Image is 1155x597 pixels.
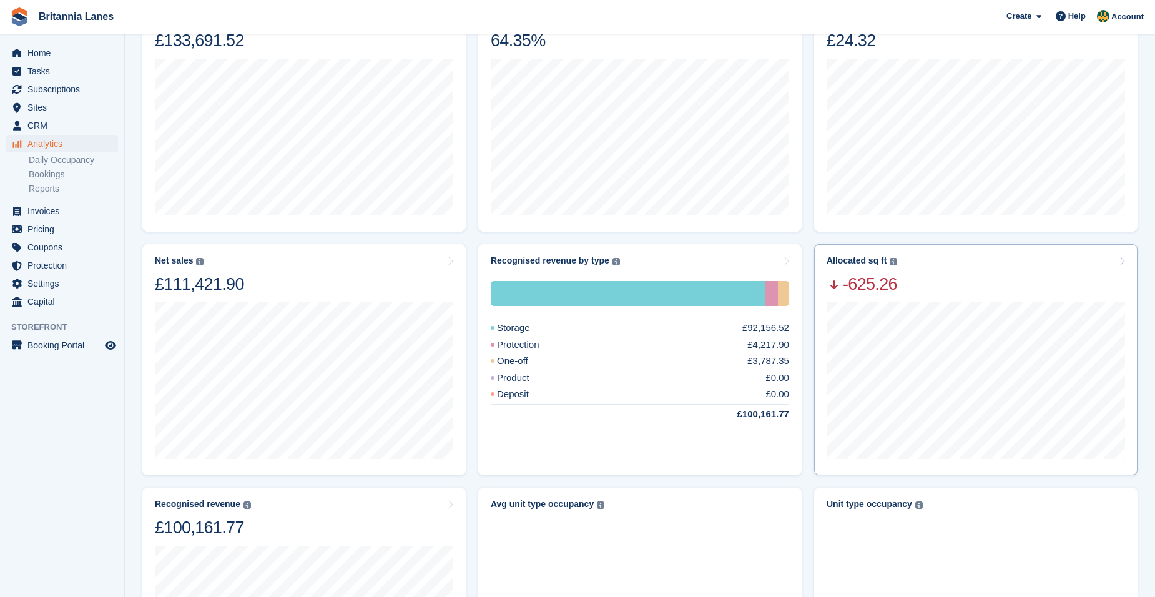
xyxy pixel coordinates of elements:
[612,258,620,265] img: icon-info-grey-7440780725fd019a000dd9b08b2336e03edf1995a4989e88bcd33f0948082b44.svg
[27,117,102,134] span: CRM
[491,371,559,385] div: Product
[827,30,893,51] div: £24.32
[10,7,29,26] img: stora-icon-8386f47178a22dfd0bd8f6a31ec36ba5ce8667c1dd55bd0f319d3a0aa187defe.svg
[27,257,102,274] span: Protection
[6,62,118,80] a: menu
[6,337,118,354] a: menu
[27,81,102,98] span: Subscriptions
[827,274,897,295] span: -625.26
[491,30,548,51] div: 64.35%
[27,202,102,220] span: Invoices
[6,220,118,238] a: menu
[491,499,594,510] div: Avg unit type occupancy
[155,517,251,538] div: £100,161.77
[27,275,102,292] span: Settings
[491,387,559,402] div: Deposit
[1068,10,1086,22] span: Help
[1111,11,1144,23] span: Account
[34,6,119,27] a: Britannia Lanes
[27,239,102,256] span: Coupons
[29,183,118,195] a: Reports
[6,135,118,152] a: menu
[747,338,789,352] div: £4,217.90
[6,202,118,220] a: menu
[155,274,244,295] div: £111,421.90
[27,135,102,152] span: Analytics
[27,44,102,62] span: Home
[27,62,102,80] span: Tasks
[27,337,102,354] span: Booking Portal
[491,354,558,368] div: One-off
[491,321,560,335] div: Storage
[11,321,124,333] span: Storefront
[6,239,118,256] a: menu
[491,255,609,266] div: Recognised revenue by type
[707,407,789,422] div: £100,161.77
[27,99,102,116] span: Sites
[6,99,118,116] a: menu
[103,338,118,353] a: Preview store
[6,293,118,310] a: menu
[6,275,118,292] a: menu
[827,499,912,510] div: Unit type occupancy
[6,117,118,134] a: menu
[491,338,569,352] div: Protection
[765,281,778,306] div: Protection
[765,371,789,385] div: £0.00
[6,44,118,62] a: menu
[491,281,765,306] div: Storage
[778,281,789,306] div: One-off
[155,255,193,266] div: Net sales
[27,293,102,310] span: Capital
[29,154,118,166] a: Daily Occupancy
[827,255,887,266] div: Allocated sq ft
[27,220,102,238] span: Pricing
[915,501,923,509] img: icon-info-grey-7440780725fd019a000dd9b08b2336e03edf1995a4989e88bcd33f0948082b44.svg
[243,501,251,509] img: icon-info-grey-7440780725fd019a000dd9b08b2336e03edf1995a4989e88bcd33f0948082b44.svg
[747,354,789,368] div: £3,787.35
[765,387,789,402] div: £0.00
[155,499,240,510] div: Recognised revenue
[29,169,118,180] a: Bookings
[1006,10,1031,22] span: Create
[890,258,897,265] img: icon-info-grey-7440780725fd019a000dd9b08b2336e03edf1995a4989e88bcd33f0948082b44.svg
[597,501,604,509] img: icon-info-grey-7440780725fd019a000dd9b08b2336e03edf1995a4989e88bcd33f0948082b44.svg
[6,81,118,98] a: menu
[1097,10,1109,22] img: Sarah Lane
[742,321,789,335] div: £92,156.52
[155,30,244,51] div: £133,691.52
[196,258,204,265] img: icon-info-grey-7440780725fd019a000dd9b08b2336e03edf1995a4989e88bcd33f0948082b44.svg
[6,257,118,274] a: menu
